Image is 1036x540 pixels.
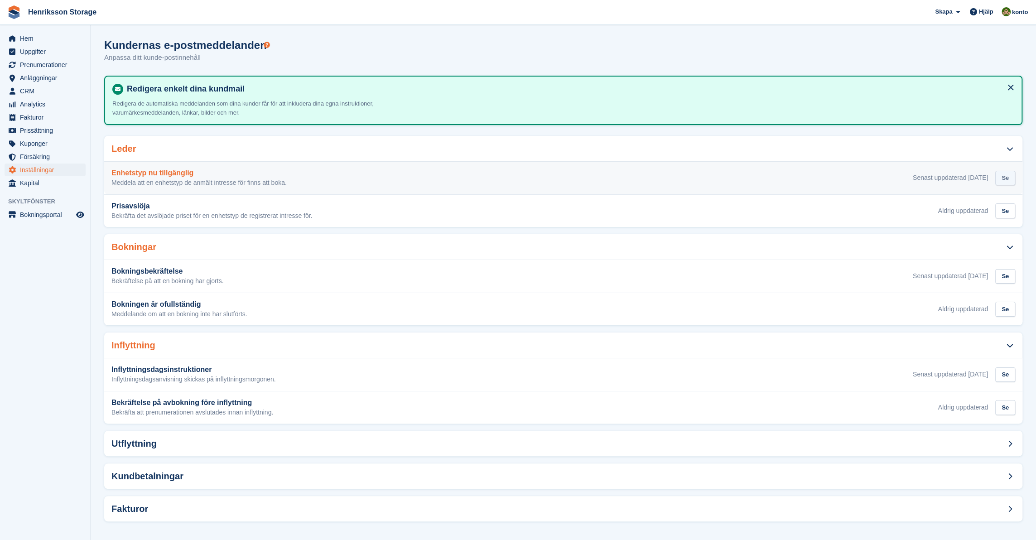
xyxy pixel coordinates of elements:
a: Inflyttningsdagsinstruktioner Inflyttningsdagsanvisning skickas på inflyttningsmorgonen. Senast u... [104,358,1022,391]
span: Inställningar [20,164,74,176]
a: menu [5,72,86,84]
h2: Inflyttning [111,340,155,351]
h3: Enhetstyp nu tillgänglig [111,169,287,177]
div: Se [995,269,1015,284]
div: Senast uppdaterad [DATE] [913,271,988,281]
div: Aldrig uppdaterad [938,304,988,314]
h3: Prisavslöja [111,202,313,210]
span: Kapital [20,177,74,189]
a: Enhetstyp nu tillgänglig Meddela att en enhetstyp de anmält intresse för finns att boka. Senast u... [104,162,1022,194]
h1: Kundernas e-postmeddelanden [104,39,267,51]
h2: Fakturor [111,504,148,514]
h2: Utflyttning [111,439,157,449]
span: CRM [20,85,74,97]
p: Bekräfta det avslöjade priset för en enhetstyp de registrerat intresse för. [111,212,313,220]
span: Kuponger [20,137,74,150]
a: menu [5,111,86,124]
span: Fakturor [20,111,74,124]
div: Se [995,400,1015,415]
div: Se [995,203,1015,218]
a: Henriksson Storage [24,5,100,19]
span: konto [1012,8,1028,17]
h2: Kundbetalningar [111,471,183,482]
a: menu [5,150,86,163]
div: Senast uppdaterad [DATE] [913,370,988,379]
a: menu [5,98,86,111]
a: Bekräftelse på avbokning före inflyttning Bekräfta att prenumerationen avslutades innan inflyttni... [104,391,1022,424]
div: Se [995,367,1015,382]
a: Bokningsbekräftelse Bekräftelse på att en bokning har gjorts. Senast uppdaterad [DATE] Se [104,260,1022,293]
a: menu [5,58,86,71]
span: Prenumerationer [20,58,74,71]
a: menu [5,32,86,45]
p: Bekräftelse på att en bokning har gjorts. [111,277,223,285]
span: Uppgifter [20,45,74,58]
p: Meddela att en enhetstyp de anmält intresse för finns att boka. [111,179,287,187]
a: Prisavslöja Bekräfta det avslöjade priset för en enhetstyp de registrerat intresse för. Aldrig up... [104,195,1022,227]
span: Analytics [20,98,74,111]
h3: Bekräftelse på avbokning före inflyttning [111,399,273,407]
a: menu [5,177,86,189]
div: Aldrig uppdaterad [938,403,988,412]
h3: Bokningen är ofullständig [111,300,247,309]
div: Senast uppdaterad [DATE] [913,173,988,183]
a: menu [5,137,86,150]
span: Anläggningar [20,72,74,84]
a: meny [5,208,86,221]
a: menu [5,45,86,58]
a: Förhandsgranska butik [75,209,86,220]
p: Bekräfta att prenumerationen avslutades innan inflyttning. [111,409,273,417]
a: menu [5,164,86,176]
div: Tooltip anchor [263,41,271,49]
div: Se [995,302,1015,317]
a: menu [5,124,86,137]
p: Anpassa ditt kunde-postinnehåll [104,53,267,63]
div: Se [995,171,1015,186]
p: Redigera de automatiska meddelanden som dina kunder får för att inkludera dina egna instruktioner... [112,99,429,117]
div: Aldrig uppdaterad [938,206,988,216]
h4: Redigera enkelt dina kundmail [123,84,1014,94]
span: Hem [20,32,74,45]
span: Skapa [935,7,952,16]
p: Inflyttningsdagsanvisning skickas på inflyttningsmorgonen. [111,376,276,384]
img: Sofie Abrahamsson [1002,7,1011,16]
h3: Inflyttningsdagsinstruktioner [111,366,276,374]
span: Hjälp [979,7,993,16]
img: stora-icon-8386f47178a22dfd0bd8f6a31ec36ba5ce8667c1dd55bd0f319d3a0aa187defe.svg [7,5,21,19]
a: menu [5,85,86,97]
h2: Leder [111,144,136,154]
h3: Bokningsbekräftelse [111,267,223,275]
a: Bokningen är ofullständig Meddelande om att en bokning inte har slutförts. Aldrig uppdaterad Se [104,293,1022,326]
span: Prissättning [20,124,74,137]
h2: Bokningar [111,242,156,252]
p: Meddelande om att en bokning inte har slutförts. [111,310,247,318]
span: Försäkring [20,150,74,163]
span: Skyltfönster [8,197,90,206]
span: Bokningsportal [20,208,74,221]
